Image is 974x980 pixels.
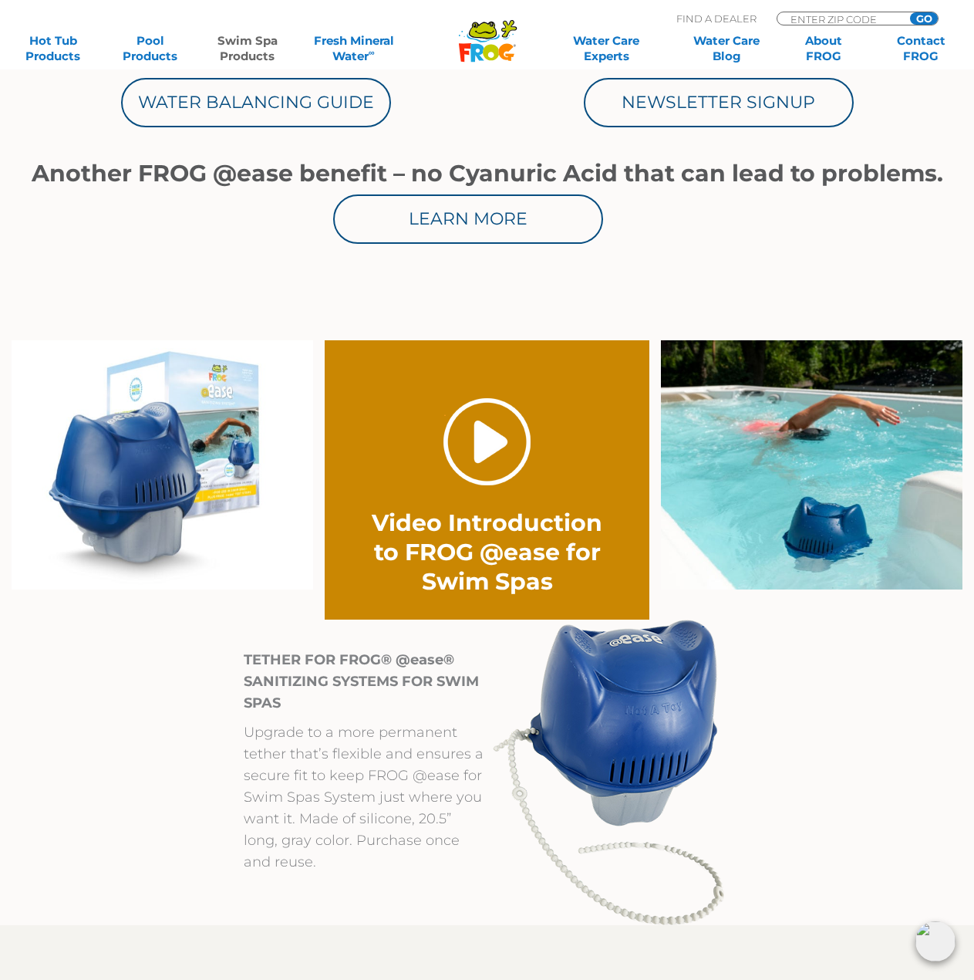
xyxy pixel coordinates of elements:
a: Water Balancing Guide [121,78,391,127]
a: Fresh MineralWater∞ [306,33,400,64]
input: GO [910,12,938,25]
a: Swim SpaProducts [210,33,285,64]
a: Water CareExperts [545,33,668,64]
h1: Another FROG @ease benefit – no Cyanuric Acid that can lead to problems. [25,161,950,187]
a: Water CareBlog [689,33,765,64]
img: ss-frog-ease-left-image [12,340,313,590]
p: Upgrade to a more permanent tether that’s flexible and ensures a secure fit to keep FROG @ease fo... [244,721,487,873]
a: Newsletter Signup [584,78,854,127]
strong: TETHER FOR FROG® @ease® SANITIZING SYSTEMS FOR SWIM SPAS [244,651,479,711]
a: ContactFROG [883,33,959,64]
h2: Video Introduction to FROG @ease for Swim Spas [357,509,617,596]
p: Find A Dealer [676,12,757,25]
a: Learn More [333,194,603,244]
sup: ∞ [369,47,375,58]
a: Play Video [443,398,531,485]
input: Zip Code Form [789,12,893,25]
img: ss-frog-ease-right-image [661,340,962,590]
img: Swim-Spa-Tether [493,620,724,925]
img: openIcon [915,921,955,961]
a: Hot TubProducts [15,33,91,64]
a: PoolProducts [113,33,188,64]
a: AboutFROG [786,33,861,64]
